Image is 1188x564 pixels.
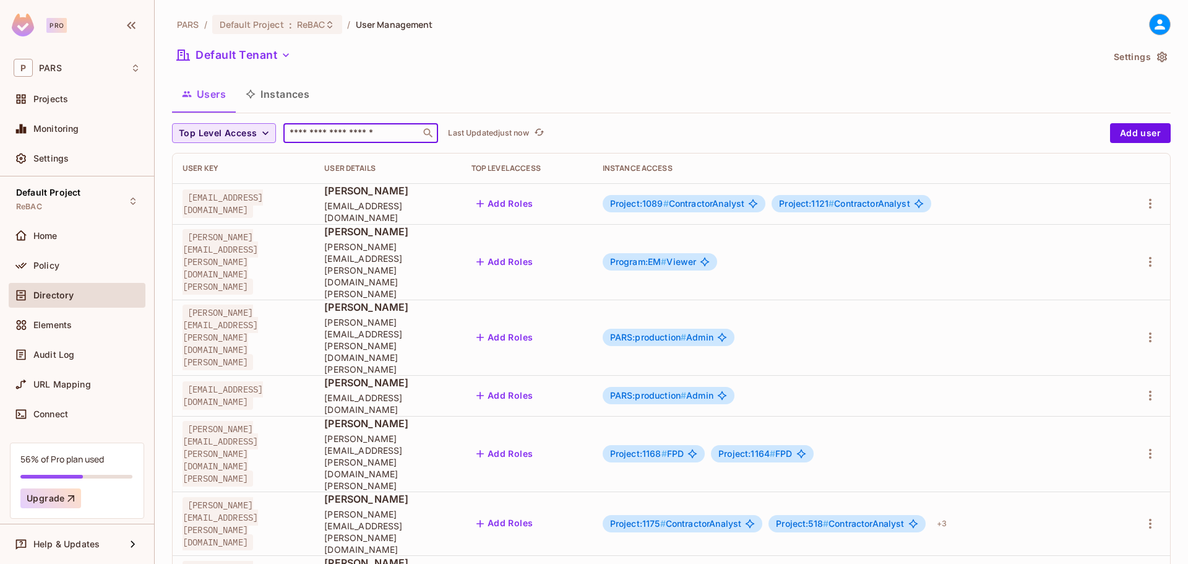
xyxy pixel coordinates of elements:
[1109,47,1171,67] button: Settings
[448,128,529,138] p: Last Updated just now
[324,225,451,238] span: [PERSON_NAME]
[324,184,451,197] span: [PERSON_NAME]
[610,256,667,267] span: Program:EM
[610,518,666,529] span: Project:1175
[20,453,104,465] div: 56% of Pro plan used
[529,126,546,141] span: Click to refresh data
[718,449,792,459] span: FPD
[610,519,742,529] span: ContractorAnalyst
[324,433,451,492] span: [PERSON_NAME][EMAIL_ADDRESS][PERSON_NAME][DOMAIN_NAME][PERSON_NAME]
[1110,123,1171,143] button: Add user
[324,376,451,389] span: [PERSON_NAME]
[610,449,684,459] span: FPD
[471,328,538,347] button: Add Roles
[471,386,538,406] button: Add Roles
[776,518,829,529] span: Project:518
[823,518,829,529] span: #
[183,189,263,218] span: [EMAIL_ADDRESS][DOMAIN_NAME]
[610,198,669,209] span: Project:1089
[39,63,62,73] span: Workspace: PARS
[610,332,713,342] span: Admin
[12,14,34,37] img: SReyMgAAAABJRU5ErkJggg==
[471,514,538,534] button: Add Roles
[183,229,258,295] span: [PERSON_NAME][EMAIL_ADDRESS][PERSON_NAME][DOMAIN_NAME][PERSON_NAME]
[33,380,91,389] span: URL Mapping
[610,390,686,401] span: PARS:production
[183,381,263,410] span: [EMAIL_ADDRESS][DOMAIN_NAME]
[172,45,296,65] button: Default Tenant
[324,417,451,430] span: [PERSON_NAME]
[183,305,258,370] span: [PERSON_NAME][EMAIL_ADDRESS][PERSON_NAME][DOMAIN_NAME][PERSON_NAME]
[183,497,258,550] span: [PERSON_NAME][EMAIL_ADDRESS][PERSON_NAME][DOMAIN_NAME]
[610,448,667,459] span: Project:1168
[932,514,952,534] div: + 3
[297,19,325,30] span: ReBAC
[172,123,276,143] button: Top Level Access
[347,19,350,30] li: /
[324,163,451,173] div: User Details
[661,256,666,267] span: #
[33,261,59,271] span: Policy
[610,332,686,342] span: PARS:production
[324,392,451,415] span: [EMAIL_ADDRESS][DOMAIN_NAME]
[14,59,33,77] span: P
[183,163,304,173] div: User Key
[183,421,258,487] span: [PERSON_NAME][EMAIL_ADDRESS][PERSON_NAME][DOMAIN_NAME][PERSON_NAME]
[663,198,669,209] span: #
[177,19,199,30] span: the active workspace
[610,391,713,401] span: Admin
[324,492,451,506] span: [PERSON_NAME]
[610,199,745,209] span: ContractorAnalyst
[681,332,686,342] span: #
[661,448,667,459] span: #
[33,409,68,419] span: Connect
[236,79,319,110] button: Instances
[779,198,834,209] span: Project:1121
[33,290,74,300] span: Directory
[356,19,433,30] span: User Management
[33,154,69,163] span: Settings
[324,508,451,555] span: [PERSON_NAME][EMAIL_ADDRESS][PERSON_NAME][DOMAIN_NAME]
[288,20,293,30] span: :
[20,488,81,508] button: Upgrade
[660,518,666,529] span: #
[33,350,74,360] span: Audit Log
[179,126,257,141] span: Top Level Access
[610,257,697,267] span: Viewer
[532,126,546,141] button: refresh
[16,202,42,212] span: ReBAC
[46,18,67,33] div: Pro
[718,448,775,459] span: Project:1164
[220,19,284,30] span: Default Project
[829,198,834,209] span: #
[534,127,544,139] span: refresh
[33,320,72,330] span: Elements
[172,79,236,110] button: Users
[16,188,80,197] span: Default Project
[33,124,79,134] span: Monitoring
[324,200,451,223] span: [EMAIL_ADDRESS][DOMAIN_NAME]
[681,390,686,401] span: #
[33,539,100,549] span: Help & Updates
[471,252,538,272] button: Add Roles
[471,444,538,464] button: Add Roles
[324,241,451,300] span: [PERSON_NAME][EMAIL_ADDRESS][PERSON_NAME][DOMAIN_NAME][PERSON_NAME]
[33,231,58,241] span: Home
[779,199,910,209] span: ContractorAnalyst
[776,519,904,529] span: ContractorAnalyst
[324,300,451,314] span: [PERSON_NAME]
[603,163,1104,173] div: Instance Access
[471,194,538,214] button: Add Roles
[471,163,583,173] div: Top Level Access
[204,19,207,30] li: /
[324,316,451,375] span: [PERSON_NAME][EMAIL_ADDRESS][PERSON_NAME][DOMAIN_NAME][PERSON_NAME]
[770,448,775,459] span: #
[33,94,68,104] span: Projects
